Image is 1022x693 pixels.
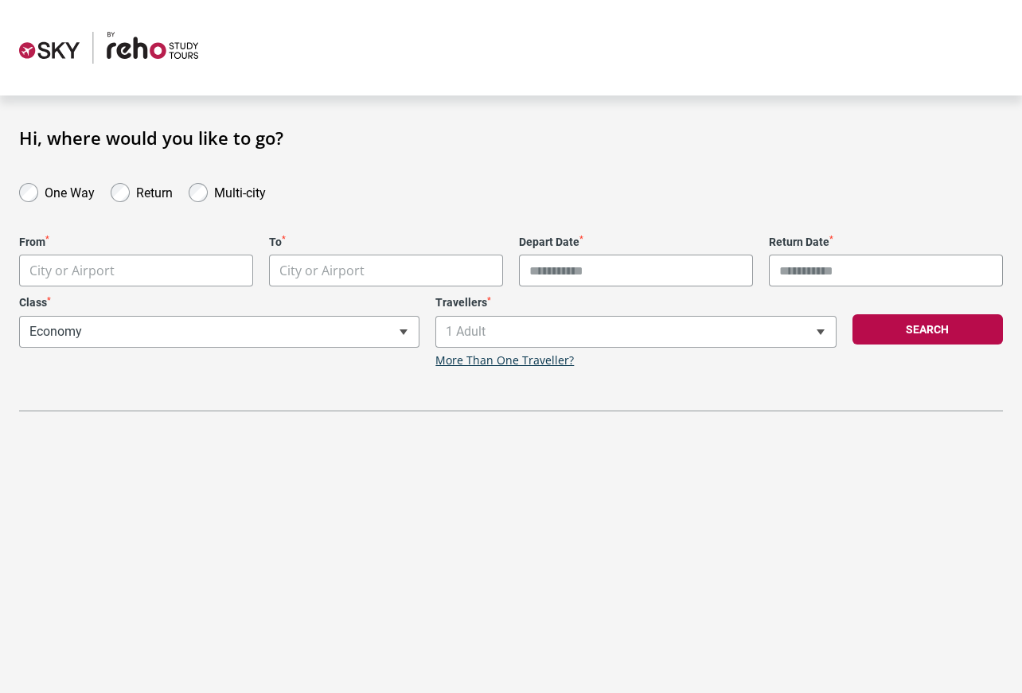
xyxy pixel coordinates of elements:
label: From [19,236,253,249]
span: City or Airport [19,255,253,286]
label: Travellers [435,296,836,310]
span: Economy [20,317,419,347]
label: Depart Date [519,236,753,249]
label: Return Date [769,236,1003,249]
span: City or Airport [269,255,503,286]
label: Multi-city [214,181,266,201]
span: City or Airport [29,262,115,279]
label: One Way [45,181,95,201]
label: Return [136,181,173,201]
label: Class [19,296,419,310]
span: City or Airport [20,255,252,286]
span: City or Airport [270,255,502,286]
a: More Than One Traveller? [435,354,574,368]
span: 1 Adult [435,316,836,348]
span: Economy [19,316,419,348]
span: 1 Adult [436,317,835,347]
span: City or Airport [279,262,365,279]
label: To [269,236,503,249]
button: Search [852,314,1003,345]
h1: Hi, where would you like to go? [19,127,1003,148]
